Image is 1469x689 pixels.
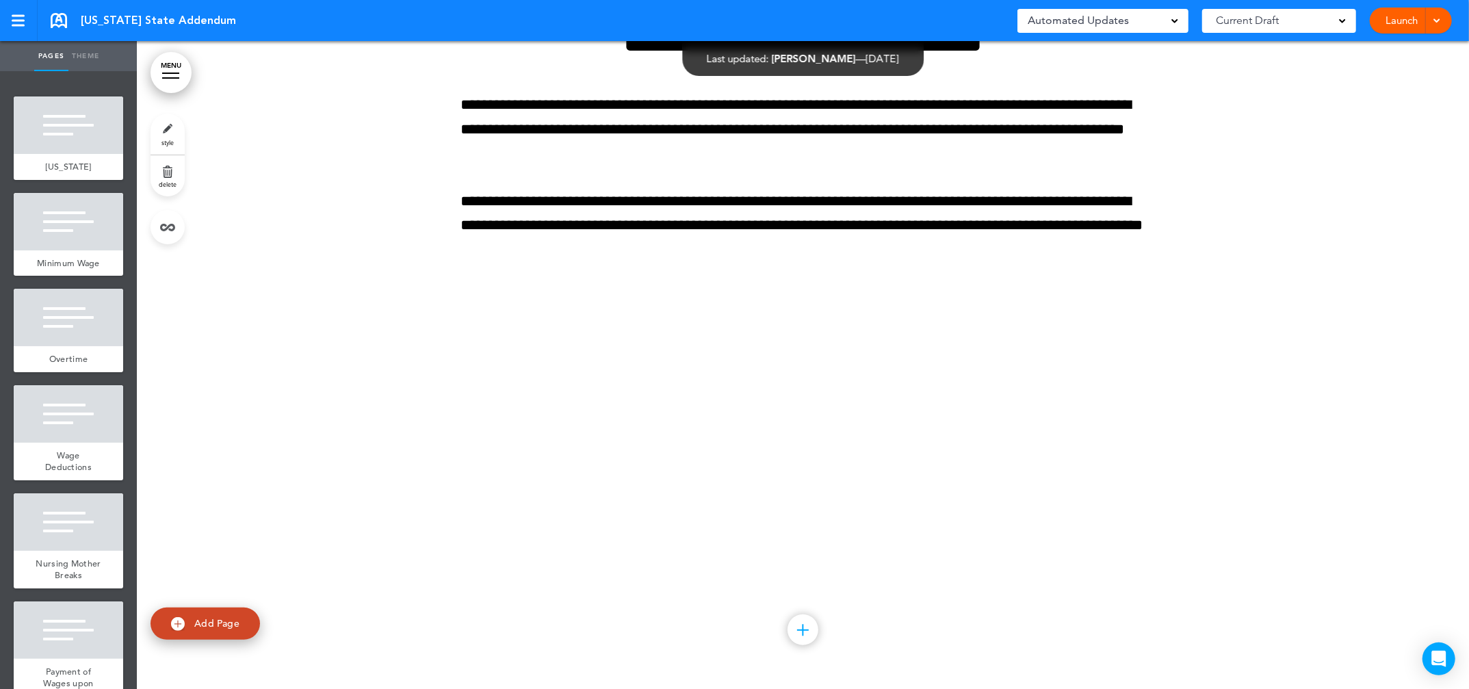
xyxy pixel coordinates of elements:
div: Open Intercom Messenger [1422,642,1455,675]
a: Nursing Mother Breaks [14,551,123,588]
span: [DATE] [866,52,899,65]
a: [US_STATE] [14,154,123,180]
a: Add Page [151,608,260,640]
span: Nursing Mother Breaks [36,558,101,582]
a: Overtime [14,346,123,372]
span: [US_STATE] State Addendum [81,13,236,28]
span: [PERSON_NAME] [772,52,856,65]
a: Wage Deductions [14,443,123,480]
span: delete [159,180,177,188]
span: Automated Updates [1028,11,1129,30]
a: Pages [34,41,68,71]
span: Minimum Wage [37,257,100,269]
span: style [161,138,174,146]
img: add.svg [171,617,185,631]
a: delete [151,155,185,196]
span: Add Page [194,617,239,629]
div: — [707,53,899,64]
a: Launch [1380,8,1423,34]
a: style [151,114,185,155]
a: Minimum Wage [14,250,123,276]
span: [US_STATE] [46,161,92,172]
span: Wage Deductions [45,450,92,473]
a: Theme [68,41,103,71]
span: Last updated: [707,52,769,65]
span: Current Draft [1216,11,1279,30]
a: MENU [151,52,192,93]
span: Overtime [49,353,88,365]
